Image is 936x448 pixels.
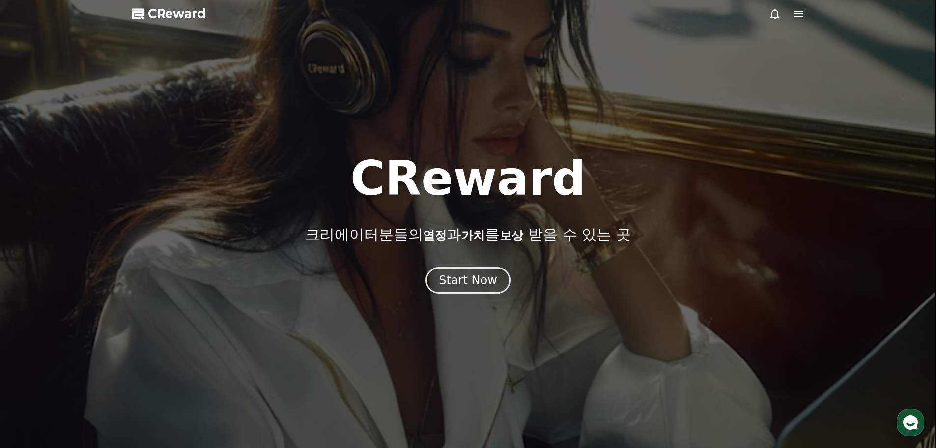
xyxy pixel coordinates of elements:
[425,277,511,286] a: Start Now
[439,272,497,288] div: Start Now
[350,155,586,202] h1: CReward
[423,229,447,242] span: 열정
[132,6,206,22] a: CReward
[305,226,630,243] p: 크리에이터분들의 과 를 받을 수 있는 곳
[461,229,485,242] span: 가치
[148,6,206,22] span: CReward
[425,267,511,294] button: Start Now
[500,229,523,242] span: 보상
